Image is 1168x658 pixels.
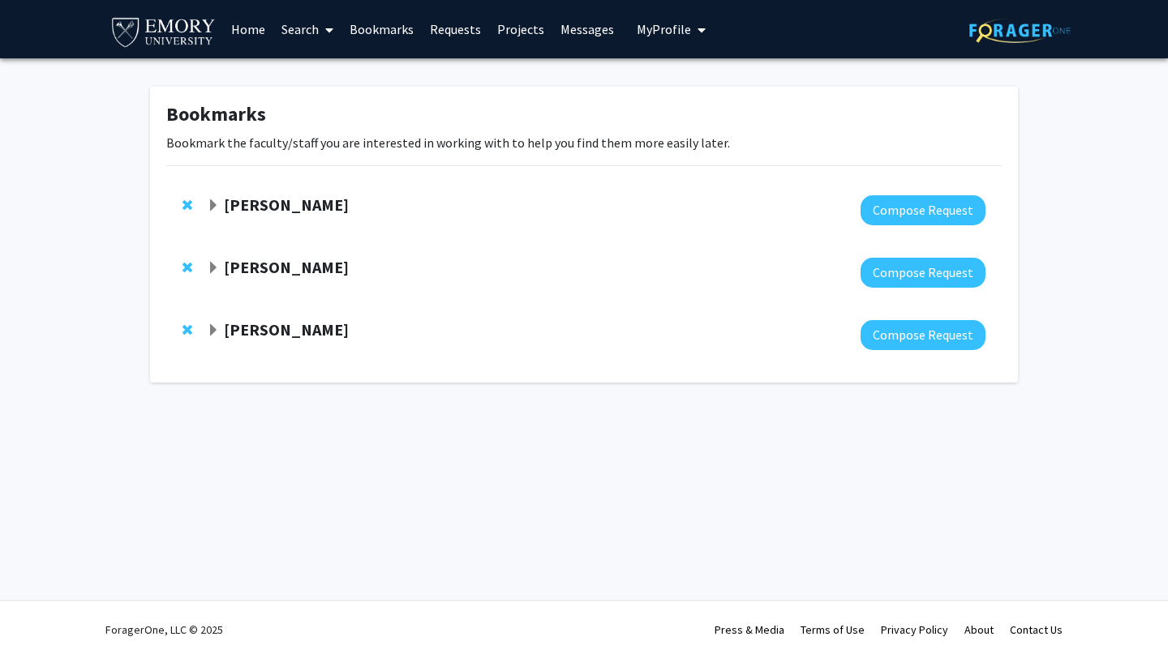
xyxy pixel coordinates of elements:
[224,194,349,215] strong: [PERSON_NAME]
[109,13,217,49] img: Emory University Logo
[207,324,220,337] span: Expand Thomas Kukar Bookmark
[861,320,985,350] button: Compose Request to Thomas Kukar
[637,21,691,37] span: My Profile
[182,261,192,274] span: Remove Chrystal Paulos from bookmarks
[166,133,1002,152] p: Bookmark the faculty/staff you are interested in working with to help you find them more easily l...
[861,258,985,288] button: Compose Request to Chrystal Paulos
[801,622,865,637] a: Terms of Use
[224,319,349,340] strong: [PERSON_NAME]
[105,601,223,658] div: ForagerOne, LLC © 2025
[273,1,341,58] a: Search
[964,622,994,637] a: About
[881,622,948,637] a: Privacy Policy
[341,1,422,58] a: Bookmarks
[223,1,273,58] a: Home
[182,323,192,336] span: Remove Thomas Kukar from bookmarks
[182,199,192,211] span: Remove Wendy McKimpson from bookmarks
[969,18,1071,43] img: ForagerOne Logo
[861,195,985,225] button: Compose Request to Wendy McKimpson
[489,1,552,58] a: Projects
[224,257,349,277] strong: [PERSON_NAME]
[715,622,784,637] a: Press & Media
[552,1,622,58] a: Messages
[422,1,489,58] a: Requests
[207,262,220,275] span: Expand Chrystal Paulos Bookmark
[207,199,220,212] span: Expand Wendy McKimpson Bookmark
[1010,622,1063,637] a: Contact Us
[166,103,1002,126] h1: Bookmarks
[12,585,69,646] iframe: Chat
